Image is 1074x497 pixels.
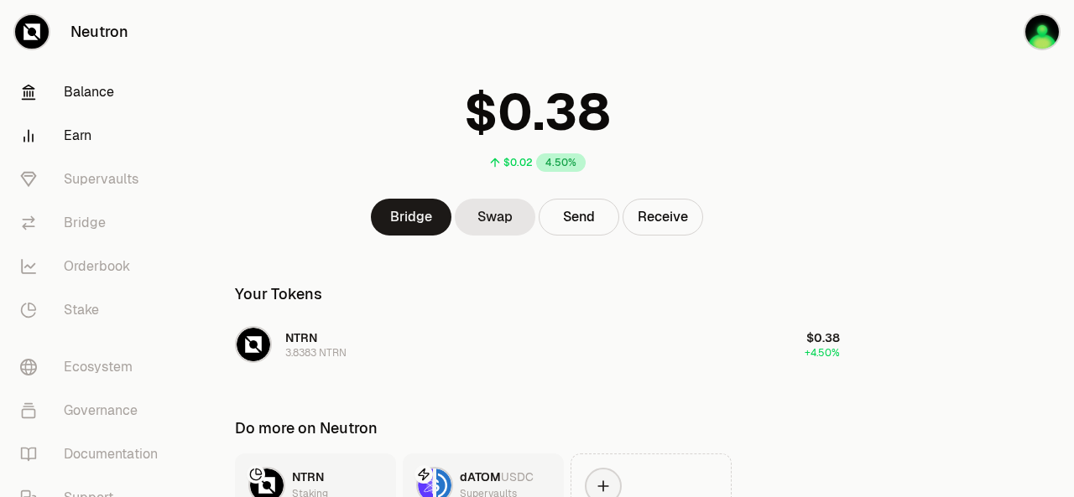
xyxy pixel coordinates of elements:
span: dATOM [460,469,501,484]
div: 3.8383 NTRN [285,346,347,360]
a: Bridge [371,199,451,236]
a: Supervaults [7,158,181,201]
div: 4.50% [536,153,586,172]
a: Earn [7,114,181,158]
a: Ecosystem [7,345,181,389]
button: Receive [623,199,703,236]
button: Send [539,199,619,236]
span: $0.38 [806,330,840,345]
a: Governance [7,389,181,432]
div: Do more on Neutron [235,417,378,440]
span: NTRN [285,330,317,345]
span: +4.50% [805,346,840,360]
span: USDC [501,469,534,484]
img: NTRN Logo [237,328,270,361]
a: Documentation [7,432,181,476]
span: NTRN [292,469,324,484]
button: NTRN LogoNTRN3.8383 NTRN$0.38+4.50% [225,319,850,370]
div: Your Tokens [235,282,322,306]
a: Orderbook [7,245,181,288]
img: Douglas Kamsou [1025,15,1059,49]
a: Bridge [7,201,181,245]
a: Balance [7,70,181,114]
a: Swap [455,199,535,236]
a: Stake [7,288,181,332]
div: $0.02 [503,156,533,169]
